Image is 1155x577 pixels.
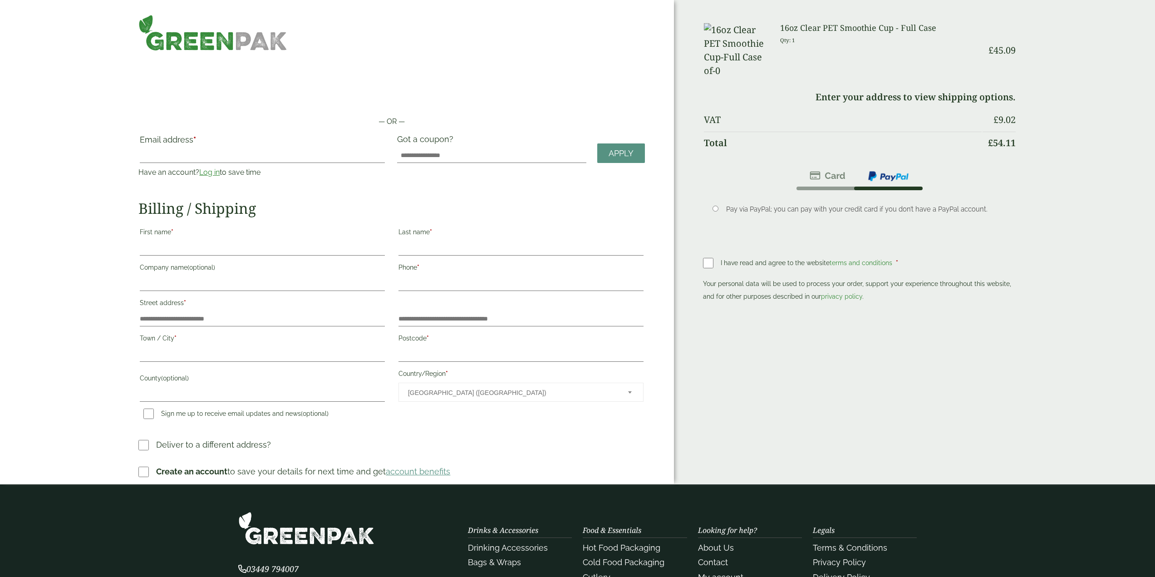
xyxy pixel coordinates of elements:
abbr: required [193,135,196,144]
bdi: 9.02 [993,113,1016,126]
strong: Create an account [156,467,227,476]
p: to save your details for next time and get [156,465,450,478]
label: Last name [398,226,644,241]
span: 03449 794007 [238,563,299,574]
span: £ [988,44,993,56]
label: First name [140,226,385,241]
a: Drinking Accessories [468,543,548,552]
span: (optional) [187,264,215,271]
a: Bags & Wraps [468,557,521,567]
label: Postcode [398,332,644,347]
bdi: 45.09 [988,44,1016,56]
label: Email address [140,136,385,148]
a: Terms & Conditions [813,543,887,552]
span: £ [988,137,993,149]
a: account benefits [386,467,450,476]
h2: Billing / Shipping [138,200,644,217]
abbr: required [427,335,429,342]
img: GreenPak Supplies [238,512,374,545]
label: County [140,372,385,387]
a: Hot Food Packaging [583,543,660,552]
label: Town / City [140,332,385,347]
abbr: required [430,228,432,236]
abbr: required [184,299,186,306]
span: United Kingdom (UK) [408,383,616,402]
label: Street address [140,296,385,312]
span: (optional) [301,410,329,417]
input: Sign me up to receive email updates and news(optional) [143,409,154,419]
img: ppcp-gateway.png [867,170,909,182]
p: — OR — [138,116,644,127]
h3: 16oz Clear PET Smoothie Cup - Full Case [780,23,982,33]
label: Got a coupon? [397,134,457,148]
p: Your personal data will be used to process your order, support your experience throughout this we... [703,277,1017,303]
label: Phone [398,261,644,276]
a: Apply [597,143,645,163]
label: Company name [140,261,385,276]
th: VAT [704,109,982,131]
img: GreenPak Supplies [138,15,287,51]
span: (optional) [161,375,189,382]
span: £ [993,113,998,126]
abbr: required [171,228,173,236]
a: terms and conditions [830,259,892,266]
abbr: required [174,335,177,342]
abbr: required [446,370,448,377]
p: Have an account? to save time [138,167,386,178]
bdi: 54.11 [988,137,1016,149]
abbr: required [417,264,419,271]
iframe: PayPal [703,306,1017,330]
small: Qty: 1 [780,37,795,44]
label: Sign me up to receive email updates and news [140,410,332,420]
p: Deliver to a different address? [156,439,271,451]
td: Enter your address to view shipping options. [704,86,1016,108]
p: Pay via PayPal; you can pay with your credit card if you don’t have a PayPal account. [726,204,1003,214]
abbr: required [896,259,898,266]
span: Country/Region [398,383,644,402]
img: stripe.png [810,170,845,181]
a: privacy policy [821,293,862,300]
th: Total [704,132,982,154]
a: About Us [698,543,734,552]
a: 03449 794007 [238,565,299,574]
span: I have read and agree to the website [721,259,894,266]
a: Privacy Policy [813,557,866,567]
img: 16oz Clear PET Smoothie Cup-Full Case of-0 [704,23,769,78]
iframe: Secure payment button frame [138,87,644,105]
a: Contact [698,557,728,567]
label: Country/Region [398,367,644,383]
span: Apply [609,148,634,158]
a: Cold Food Packaging [583,557,664,567]
a: Log in [199,168,220,177]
